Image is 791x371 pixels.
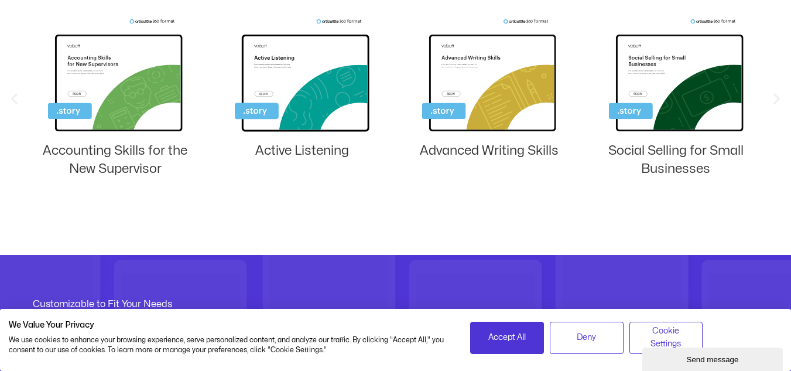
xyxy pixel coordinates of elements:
[420,144,559,157] a: Advanced Writing Skills
[769,91,784,106] div: Next slide
[255,144,349,157] a: Active Listening
[43,144,187,175] a: Accounting Skills for the New Supervisor
[488,331,526,344] span: Accept All
[550,322,624,354] button: Deny all cookies
[211,19,392,196] div: 3 / 8
[470,322,544,354] button: Accept all cookies
[585,19,766,196] div: 5 / 8
[7,91,22,106] div: Previous slide
[642,345,785,371] iframe: chat widget
[25,19,206,196] div: 2 / 8
[608,144,744,175] a: Social Selling for Small Businesses
[399,19,580,196] div: 4 / 8
[637,325,696,351] span: Cookie Settings
[9,320,453,331] h2: We Value Your Privacy
[9,335,453,355] p: We use cookies to enhance your browsing experience, serve personalized content, and analyze our t...
[629,322,703,354] button: Adjust cookie preferences
[577,331,596,344] span: Deny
